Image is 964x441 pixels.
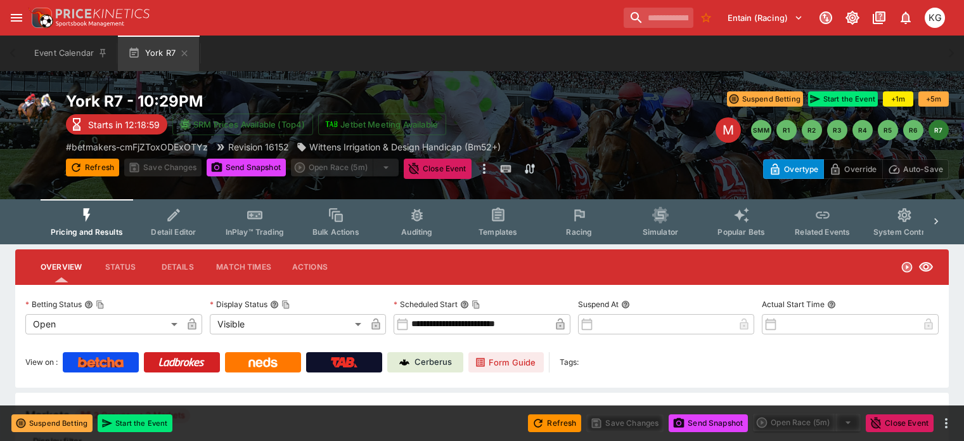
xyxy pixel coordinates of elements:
[66,159,119,176] button: Refresh
[297,140,501,154] div: Wittens Irrigation & Design Handicap (Bm52+)
[394,299,458,310] p: Scheduled Start
[25,314,182,334] div: Open
[151,227,196,237] span: Detail Editor
[823,159,882,179] button: Override
[149,252,206,282] button: Details
[762,299,825,310] p: Actual Start Time
[841,6,864,29] button: Toggle light/dark mode
[669,414,748,432] button: Send Snapshot
[309,140,501,154] p: Wittens Irrigation & Design Handicap (Bm52+)
[795,227,850,237] span: Related Events
[776,120,797,140] button: R1
[763,159,824,179] button: Overtype
[460,300,469,309] button: Scheduled StartCopy To Clipboard
[468,352,544,372] a: Form Guide
[41,199,923,244] div: Event type filters
[66,140,208,154] p: Copy To Clipboard
[28,5,53,30] img: PriceKinetics Logo
[78,357,124,367] img: Betcha
[717,227,765,237] span: Popular Bets
[751,120,771,140] button: SMM
[814,6,837,29] button: Connected to PK
[25,299,82,310] p: Betting Status
[318,114,446,135] button: Jetbet Meeting Available
[696,8,716,28] button: No Bookmarks
[210,299,267,310] p: Display Status
[96,300,105,309] button: Copy To Clipboard
[281,252,338,282] button: Actions
[404,159,472,179] button: Close Event
[566,227,592,237] span: Racing
[479,227,517,237] span: Templates
[901,261,913,273] svg: Open
[528,414,581,432] button: Refresh
[784,162,818,176] p: Overtype
[873,227,935,237] span: System Controls
[882,159,949,179] button: Auto-Save
[228,140,289,154] p: Revision 16152
[883,91,913,107] button: +1m
[56,9,150,18] img: PriceKinetics
[15,91,56,132] img: horse_racing.png
[66,91,581,111] h2: Copy To Clipboard
[925,8,945,28] div: Kevin Gutschlag
[643,227,678,237] span: Simulator
[621,300,630,309] button: Suspend At
[477,159,492,179] button: more
[415,356,452,369] p: Cerberus
[210,314,366,334] div: Visible
[92,252,149,282] button: Status
[226,227,284,237] span: InPlay™ Trading
[158,357,205,367] img: Ladbrokes
[25,352,58,372] label: View on :
[921,4,949,32] button: Kevin Gutschlag
[51,227,123,237] span: Pricing and Results
[727,91,803,107] button: Suspend Betting
[88,118,160,131] p: Starts in 12:18:59
[808,91,878,107] button: Start the Event
[903,162,943,176] p: Auto-Save
[939,416,954,431] button: more
[281,300,290,309] button: Copy To Clipboard
[401,227,432,237] span: Auditing
[878,120,898,140] button: R5
[560,352,579,372] label: Tags:
[918,260,934,275] svg: Visible
[11,414,93,432] button: Suspend Betting
[903,120,923,140] button: R6
[827,120,847,140] button: R3
[207,159,286,176] button: Send Snapshot
[472,300,480,309] button: Copy To Clipboard
[118,36,199,71] button: York R7
[763,159,949,179] div: Start From
[894,6,917,29] button: Notifications
[206,252,281,282] button: Match Times
[578,299,619,310] p: Suspend At
[5,6,28,29] button: open drawer
[716,117,741,143] div: Edit Meeting
[827,300,836,309] button: Actual Start Time
[30,252,92,282] button: Overview
[929,120,949,140] button: R7
[270,300,279,309] button: Display StatusCopy To Clipboard
[720,8,811,28] button: Select Tenant
[624,8,693,28] input: search
[325,118,338,131] img: jetbet-logo.svg
[868,6,890,29] button: Documentation
[98,414,172,432] button: Start the Event
[918,91,949,107] button: +5m
[84,300,93,309] button: Betting StatusCopy To Clipboard
[56,21,124,27] img: Sportsbook Management
[312,227,359,237] span: Bulk Actions
[802,120,822,140] button: R2
[751,120,949,140] nav: pagination navigation
[753,414,861,431] div: split button
[844,162,877,176] p: Override
[866,414,934,432] button: Close Event
[248,357,277,367] img: Neds
[172,114,313,135] button: SRM Prices Available (Top4)
[27,36,115,71] button: Event Calendar
[331,357,357,367] img: TabNZ
[291,159,399,176] div: split button
[852,120,873,140] button: R4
